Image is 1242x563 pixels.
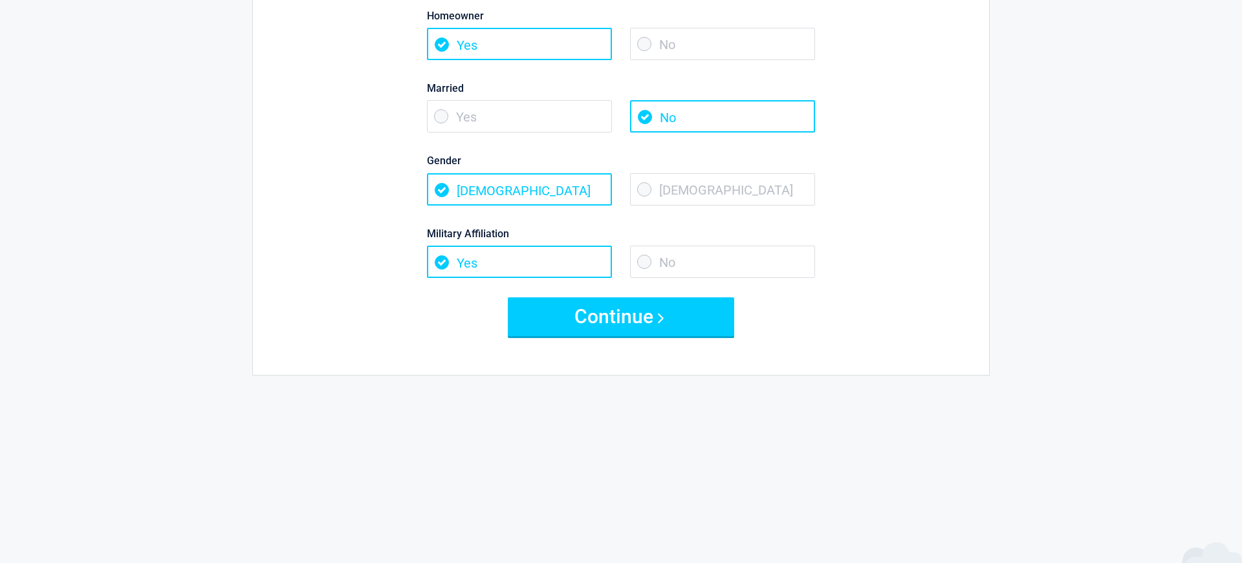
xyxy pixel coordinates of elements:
[427,152,815,169] label: Gender
[427,80,815,97] label: Married
[427,7,815,25] label: Homeowner
[630,28,815,60] span: No
[427,100,612,133] span: Yes
[630,246,815,278] span: No
[427,225,815,242] label: Military Affiliation
[630,100,815,133] span: No
[427,28,612,60] span: Yes
[630,173,815,206] span: [DEMOGRAPHIC_DATA]
[508,297,734,336] button: Continue
[427,246,612,278] span: Yes
[427,173,612,206] span: [DEMOGRAPHIC_DATA]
